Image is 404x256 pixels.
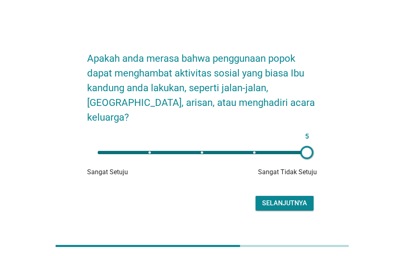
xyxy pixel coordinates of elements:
[87,43,317,125] h2: Apakah anda merasa bahwa penggunaan popok dapat menghambat aktivitas sosial yang biasa Ibu kandun...
[262,198,307,208] div: Selanjutnya
[303,131,311,142] span: 5
[256,196,314,211] button: Selanjutnya
[87,167,164,177] div: Sangat Setuju
[240,167,317,177] div: Sangat Tidak Setuju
